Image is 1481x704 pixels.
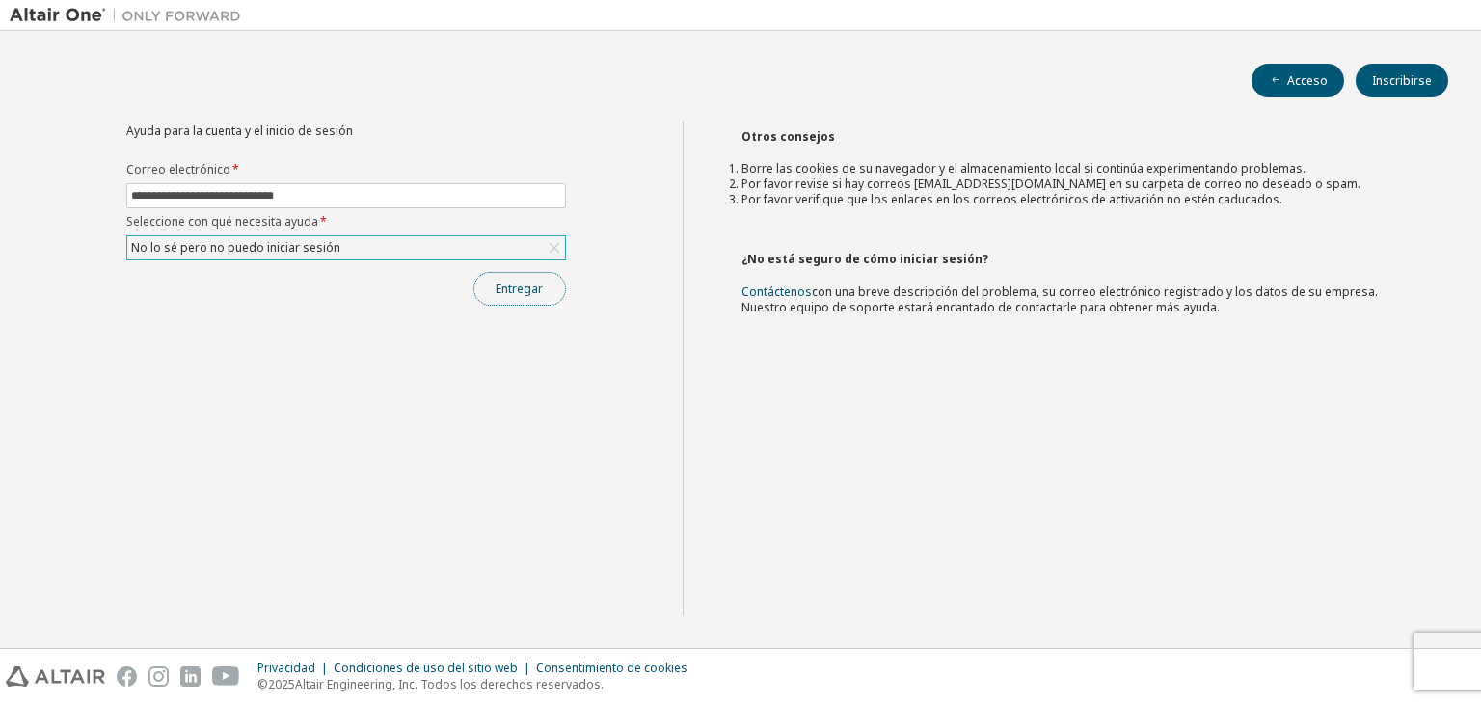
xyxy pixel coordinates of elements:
button: Acceso [1252,64,1344,97]
img: linkedin.svg [180,666,201,687]
font: Altair Engineering, Inc. Todos los derechos reservados. [295,676,604,692]
div: No lo sé pero no puedo iniciar sesión [127,236,565,259]
font: 2025 [268,676,295,692]
font: Seleccione con qué necesita ayuda [126,213,318,230]
font: ¿No está seguro de cómo iniciar sesión? [741,251,988,267]
font: Acceso [1287,72,1328,89]
font: © [257,676,268,692]
font: Condiciones de uso del sitio web [334,660,518,676]
button: Inscribirse [1356,64,1448,97]
font: con una breve descripción del problema, su correo electrónico registrado y los datos de su empres... [741,284,1378,315]
font: Entregar [496,281,543,297]
font: Otros consejos [741,128,835,145]
img: instagram.svg [148,666,169,687]
font: Ayuda para la cuenta y el inicio de sesión [126,122,353,139]
font: Inscribirse [1372,72,1432,89]
font: Privacidad [257,660,315,676]
img: youtube.svg [212,666,240,687]
font: Por favor verifique que los enlaces en los correos electrónicos de activación no estén caducados. [741,191,1282,207]
button: Entregar [473,272,566,306]
img: Altair Uno [10,6,251,25]
font: No lo sé pero no puedo iniciar sesión [131,239,340,256]
font: Consentimiento de cookies [536,660,687,676]
font: Borre las cookies de su navegador y el almacenamiento local si continúa experimentando problemas. [741,160,1306,176]
a: Contáctenos [741,284,812,300]
font: Correo electrónico [126,161,230,177]
img: facebook.svg [117,666,137,687]
img: altair_logo.svg [6,666,105,687]
font: Por favor revise si hay correos [EMAIL_ADDRESS][DOMAIN_NAME] en su carpeta de correo no deseado o... [741,176,1360,192]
